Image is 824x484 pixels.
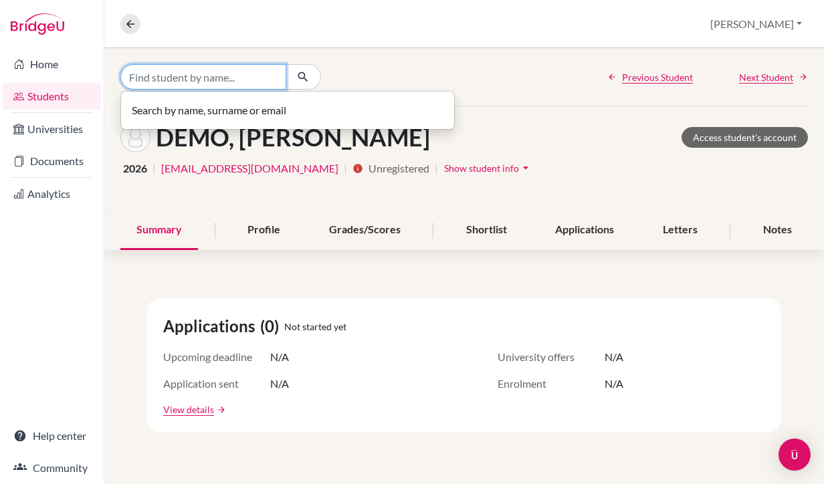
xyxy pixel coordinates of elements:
span: (0) [260,314,284,338]
span: Applications [163,314,260,338]
p: Search by name, surname or email [132,102,443,118]
span: Not started yet [284,320,346,334]
a: Help center [3,422,101,449]
span: | [152,160,156,176]
div: Grades/Scores [313,211,417,250]
span: Next Student [739,70,793,84]
span: Show student info [444,162,519,174]
div: Open Intercom Messenger [779,439,811,471]
span: N/A [270,376,289,392]
a: Community [3,455,101,481]
div: Letters [647,211,714,250]
a: Previous Student [607,70,693,84]
i: info [352,163,363,174]
a: Access student's account [682,127,808,148]
span: Application sent [163,376,270,392]
button: Show student infoarrow_drop_down [443,158,533,178]
a: arrow_forward [214,405,226,414]
span: Enrolment [498,376,605,392]
a: Next Student [739,70,808,84]
h1: DEMO, [PERSON_NAME] [156,123,430,152]
img: Bridge-U [11,13,64,35]
a: Documents [3,148,101,174]
div: Profile [231,211,296,250]
a: Students [3,83,101,110]
div: Summary [120,211,198,250]
a: Universities [3,116,101,142]
input: Find student by name... [120,64,286,90]
a: Analytics [3,180,101,207]
button: [PERSON_NAME] [704,11,808,37]
div: Notes [747,211,808,250]
span: Unregistered [369,160,429,176]
span: N/A [270,349,289,365]
span: N/A [605,349,623,365]
span: N/A [605,376,623,392]
span: Previous Student [622,70,693,84]
div: Applications [539,211,630,250]
span: University offers [498,349,605,365]
i: arrow_drop_down [519,161,532,174]
a: Home [3,51,101,78]
span: | [435,160,438,176]
span: Upcoming deadline [163,349,270,365]
a: View details [163,402,214,416]
a: [EMAIL_ADDRESS][DOMAIN_NAME] [161,160,338,176]
span: 2026 [123,160,147,176]
div: Shortlist [450,211,523,250]
img: LARA DEMO's avatar [120,122,150,152]
span: | [344,160,347,176]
